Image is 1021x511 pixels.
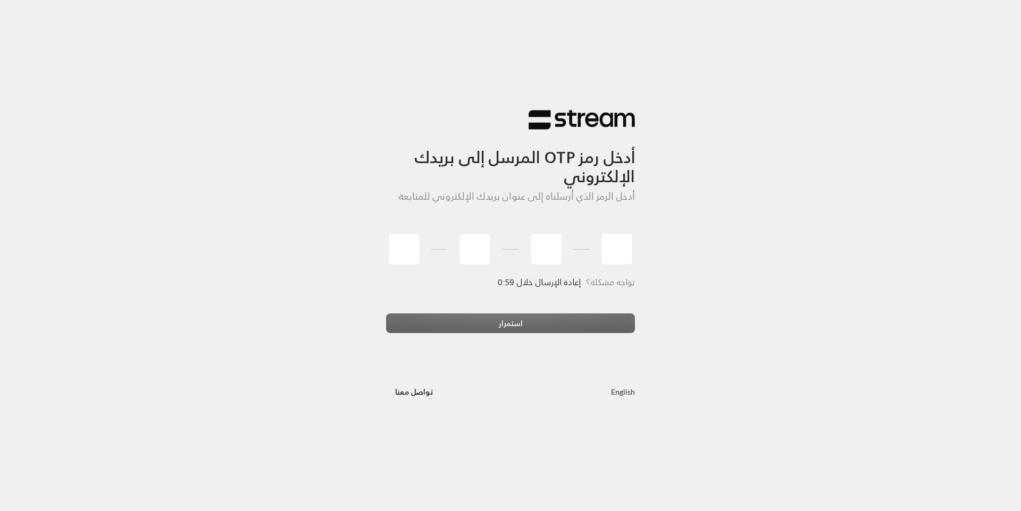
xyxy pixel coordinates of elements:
span: تواجه مشكلة؟ [586,275,635,289]
a: تواصل معنا [386,385,442,398]
button: تواصل معنا [386,381,442,401]
span: إعادة الإرسال خلال 0:59 [498,275,581,289]
img: Stream Logo [529,109,635,130]
h5: أدخل الرمز الذي أرسلناه إلى عنوان بريدك الإلكتروني للمتابعة [386,191,635,202]
a: English [611,381,635,401]
h3: أدخل رمز OTP المرسل إلى بريدك الإلكتروني [386,130,635,186]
